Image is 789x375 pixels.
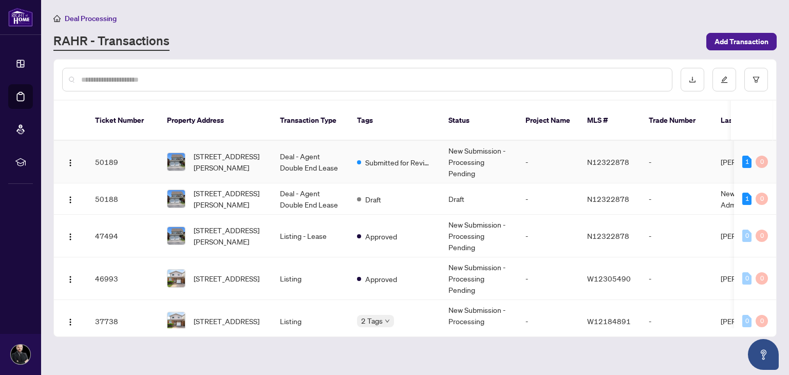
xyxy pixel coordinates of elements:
[756,193,768,205] div: 0
[53,32,170,51] a: RAHR - Transactions
[517,141,579,183] td: -
[167,312,185,330] img: thumbnail-img
[66,196,74,204] img: Logo
[167,227,185,245] img: thumbnail-img
[194,151,264,173] span: [STREET_ADDRESS][PERSON_NAME]
[62,313,79,329] button: Logo
[517,183,579,215] td: -
[641,215,712,257] td: -
[167,153,185,171] img: thumbnail-img
[742,230,752,242] div: 0
[62,228,79,244] button: Logo
[641,257,712,300] td: -
[272,215,349,257] td: Listing - Lease
[440,300,517,343] td: New Submission - Processing Pending
[742,156,752,168] div: 1
[272,183,349,215] td: Deal - Agent Double End Lease
[272,101,349,141] th: Transaction Type
[66,275,74,284] img: Logo
[365,231,397,242] span: Approved
[87,215,159,257] td: 47494
[756,156,768,168] div: 0
[87,257,159,300] td: 46993
[579,101,641,141] th: MLS #
[87,300,159,343] td: 37738
[440,183,517,215] td: Draft
[742,315,752,327] div: 0
[756,230,768,242] div: 0
[194,315,259,327] span: [STREET_ADDRESS]
[587,274,631,283] span: W12305490
[62,154,79,170] button: Logo
[587,157,629,166] span: N12322878
[517,257,579,300] td: -
[361,315,383,327] span: 2 Tags
[517,215,579,257] td: -
[87,141,159,183] td: 50189
[66,159,74,167] img: Logo
[587,194,629,203] span: N12322878
[62,191,79,207] button: Logo
[66,318,74,326] img: Logo
[385,318,390,324] span: down
[365,157,432,168] span: Submitted for Review
[706,33,777,50] button: Add Transaction
[641,101,712,141] th: Trade Number
[349,101,440,141] th: Tags
[721,76,728,83] span: edit
[167,190,185,208] img: thumbnail-img
[742,272,752,285] div: 0
[66,233,74,241] img: Logo
[440,101,517,141] th: Status
[517,300,579,343] td: -
[742,193,752,205] div: 1
[87,183,159,215] td: 50188
[756,315,768,327] div: 0
[87,101,159,141] th: Ticket Number
[756,272,768,285] div: 0
[753,76,760,83] span: filter
[365,273,397,285] span: Approved
[440,257,517,300] td: New Submission - Processing Pending
[744,68,768,91] button: filter
[159,101,272,141] th: Property Address
[712,68,736,91] button: edit
[365,194,381,205] span: Draft
[272,141,349,183] td: Deal - Agent Double End Lease
[194,224,264,247] span: [STREET_ADDRESS][PERSON_NAME]
[272,257,349,300] td: Listing
[641,141,712,183] td: -
[194,273,259,284] span: [STREET_ADDRESS]
[53,15,61,22] span: home
[440,215,517,257] td: New Submission - Processing Pending
[715,33,768,50] span: Add Transaction
[587,316,631,326] span: W12184891
[272,300,349,343] td: Listing
[641,183,712,215] td: -
[167,270,185,287] img: thumbnail-img
[11,345,30,364] img: Profile Icon
[587,231,629,240] span: N12322878
[8,8,33,27] img: logo
[748,339,779,370] button: Open asap
[681,68,704,91] button: download
[689,76,696,83] span: download
[641,300,712,343] td: -
[194,188,264,210] span: [STREET_ADDRESS][PERSON_NAME]
[440,141,517,183] td: New Submission - Processing Pending
[65,14,117,23] span: Deal Processing
[62,270,79,287] button: Logo
[517,101,579,141] th: Project Name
